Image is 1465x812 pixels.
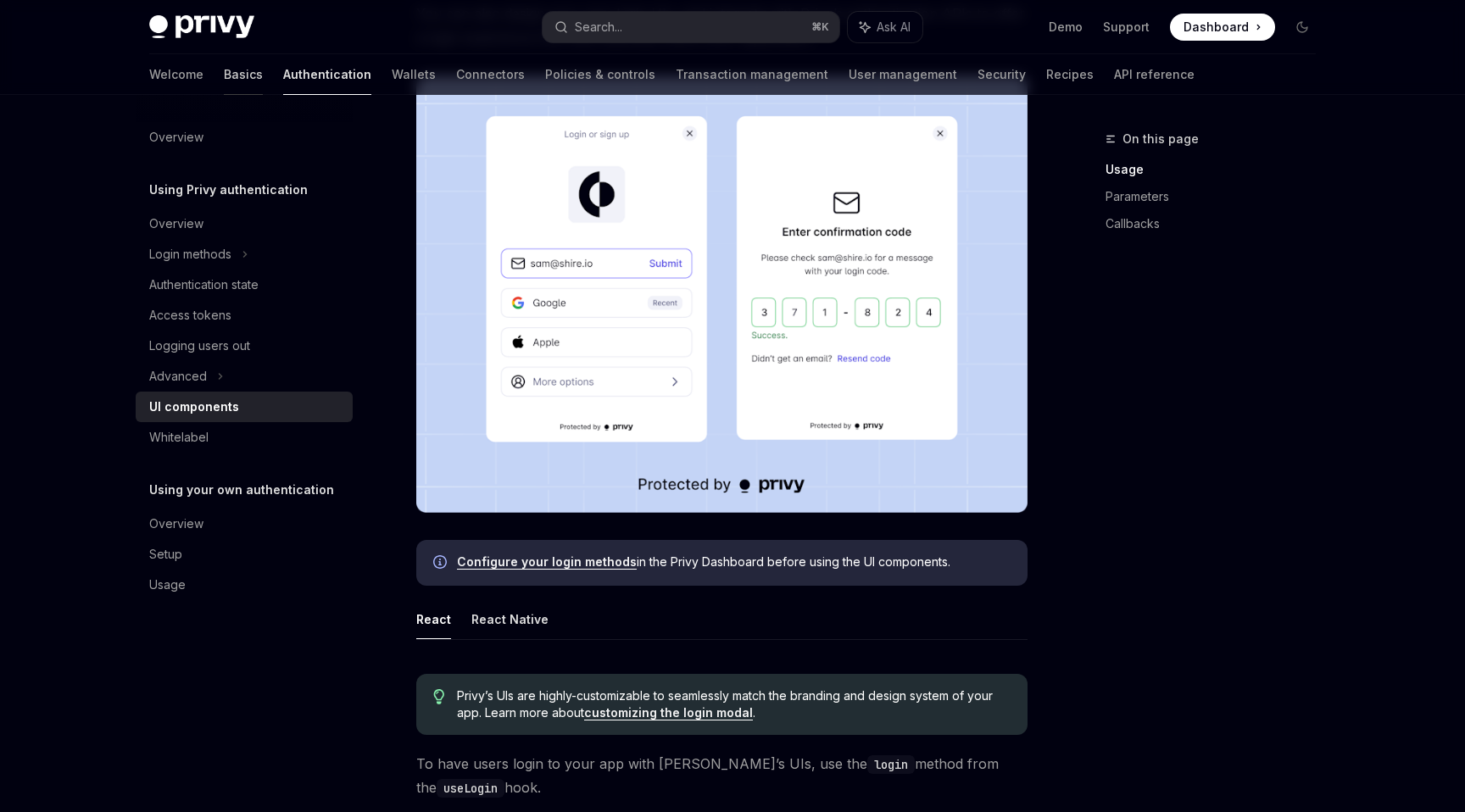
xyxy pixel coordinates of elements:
h5: Using Privy authentication [149,180,308,200]
a: Authentication state [136,270,353,300]
span: To have users login to your app with [PERSON_NAME]’s UIs, use the method from the hook. [416,752,1028,799]
a: Security [978,54,1026,95]
div: Whitelabel [149,427,209,448]
a: Policies & controls [545,54,655,95]
a: Transaction management [676,54,828,95]
a: Overview [136,122,353,153]
a: Recipes [1046,54,1094,95]
div: Usage [149,575,186,595]
div: Overview [149,514,203,534]
a: Usage [136,570,353,600]
div: Setup [149,544,182,565]
a: Authentication [283,54,371,95]
div: Search... [575,17,622,37]
h5: Using your own authentication [149,480,334,500]
div: Login methods [149,244,231,264]
div: Overview [149,127,203,147]
a: Connectors [456,54,525,95]
button: Toggle dark mode [1289,14,1316,41]
svg: Tip [433,689,445,704]
button: React [416,599,451,639]
div: Authentication state [149,275,259,295]
a: Callbacks [1106,210,1329,237]
a: Demo [1049,19,1083,36]
div: Access tokens [149,305,231,325]
a: Parameters [1106,183,1329,210]
span: On this page [1122,129,1199,149]
a: Wallets [392,54,436,95]
svg: Info [433,555,450,572]
a: Overview [136,209,353,239]
span: Ask AI [877,19,911,36]
a: User management [849,54,957,95]
a: Welcome [149,54,203,95]
div: Overview [149,214,203,234]
a: Setup [136,539,353,570]
a: customizing the login modal [584,705,753,720]
a: Support [1103,19,1150,36]
span: Dashboard [1184,19,1249,36]
a: API reference [1114,54,1195,95]
a: Whitelabel [136,422,353,453]
button: Search...⌘K [543,12,839,42]
a: Overview [136,509,353,539]
a: Usage [1106,156,1329,183]
img: images/Onboard.png [416,76,1028,513]
a: Logging users out [136,331,353,361]
a: UI components [136,392,353,422]
button: Ask AI [848,12,922,42]
span: ⌘ K [811,20,829,34]
a: Basics [224,54,263,95]
span: Privy’s UIs are highly-customizable to seamlessly match the branding and design system of your ap... [457,687,1011,721]
a: Access tokens [136,300,353,331]
a: Configure your login methods [457,554,637,570]
a: Dashboard [1170,14,1275,41]
div: UI components [149,397,239,417]
code: login [867,755,915,774]
button: React Native [471,599,549,639]
span: in the Privy Dashboard before using the UI components. [457,553,1011,570]
div: Advanced [149,366,207,387]
code: useLogin [437,779,504,798]
img: dark logo [149,15,254,39]
div: Logging users out [149,336,250,356]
